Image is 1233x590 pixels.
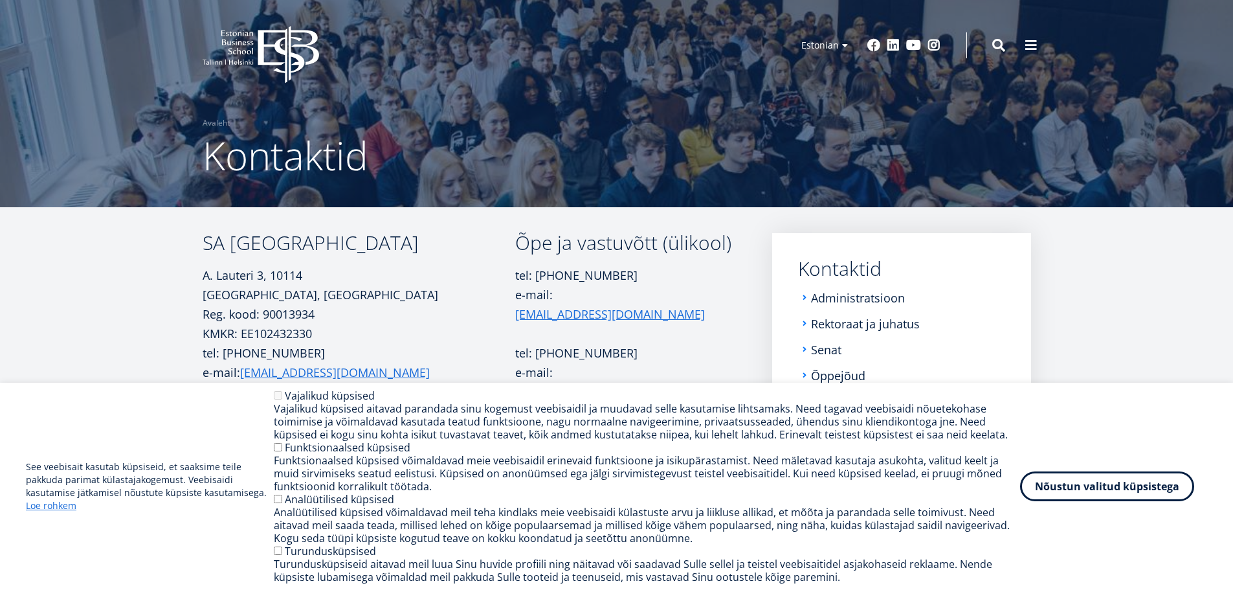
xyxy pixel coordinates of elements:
[285,440,410,455] label: Funktsionaalsed küpsised
[887,39,900,52] a: Linkedin
[203,117,230,130] a: Avaleht
[515,233,735,253] h3: Õpe ja vastuvõtt (ülikool)
[274,454,1020,493] div: Funktsionaalsed küpsised võimaldavad meie veebisaidil erinevaid funktsioone ja isikupärastamist. ...
[928,39,940,52] a: Instagram
[515,266,735,324] p: tel: [PHONE_NUMBER] e-mail:
[240,363,430,382] a: [EMAIL_ADDRESS][DOMAIN_NAME]
[285,492,394,506] label: Analüütilised küpsised
[203,343,515,382] p: tel: [PHONE_NUMBER] e-mail:
[1020,471,1194,501] button: Nõustun valitud küpsistega
[798,259,1005,278] a: Kontaktid
[515,304,705,324] a: [EMAIL_ADDRESS][DOMAIN_NAME]
[274,558,1020,584] div: Turundusküpsiseid aitavad meil luua Sinu huvide profiili ning näitavad või saadavad Sulle sellel ...
[203,266,515,324] p: A. Lauteri 3, 10114 [GEOGRAPHIC_DATA], [GEOGRAPHIC_DATA] Reg. kood: 90013934
[203,324,515,343] p: KMKR: EE102432330
[274,506,1020,545] div: Analüütilised küpsised võimaldavad meil teha kindlaks meie veebisaidi külastuste arvu ja liikluse...
[515,382,705,402] a: [EMAIL_ADDRESS][DOMAIN_NAME]
[811,317,920,330] a: Rektoraat ja juhatus
[811,291,905,304] a: Administratsioon
[515,343,735,363] p: tel: [PHONE_NUMBER]
[274,402,1020,441] div: Vajalikud küpsised aitavad parandada sinu kogemust veebisaidil ja muudavad selle kasutamise lihts...
[26,460,274,512] p: See veebisait kasutab küpsiseid, et saaksime teile pakkuda parimat külastajakogemust. Veebisaidi ...
[203,233,515,253] h3: SA [GEOGRAPHIC_DATA]
[285,389,375,403] label: Vajalikud küpsised
[867,39,880,52] a: Facebook
[26,499,76,512] a: Loe rohkem
[285,544,376,558] label: Turundusküpsised
[203,129,368,182] span: Kontaktid
[811,369,865,382] a: Õppejõud
[811,343,841,356] a: Senat
[515,363,735,402] p: e-mail:
[906,39,921,52] a: Youtube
